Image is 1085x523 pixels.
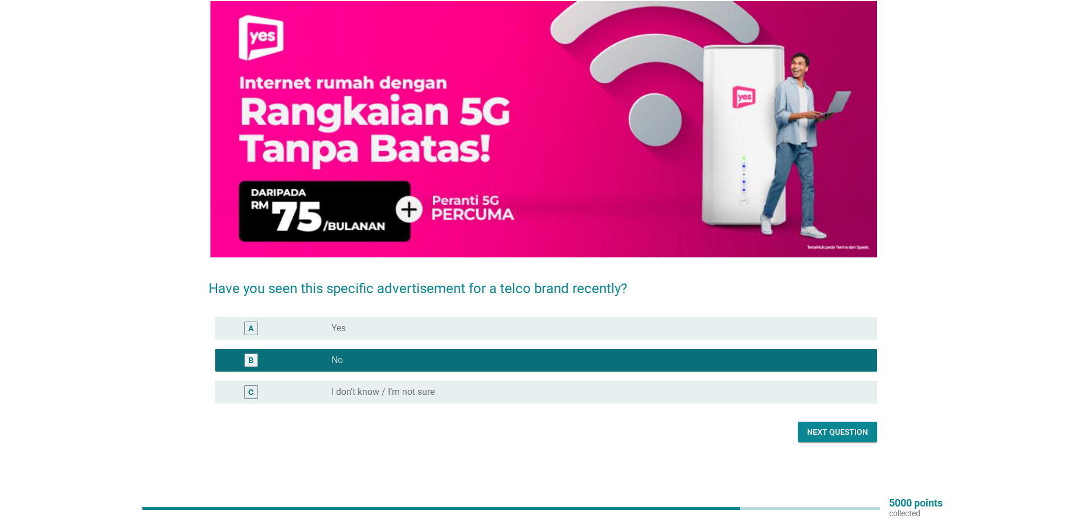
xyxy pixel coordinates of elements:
p: collected [889,508,943,518]
div: B [248,355,253,366]
div: A [248,323,253,335]
label: Yes [331,323,346,334]
p: 5000 points [889,498,943,508]
div: Next question [807,426,868,438]
h2: Have you seen this specific advertisement for a telco brand recently? [208,267,877,299]
button: Next question [798,422,877,442]
label: I don’t know / I’m not sure [331,386,435,398]
label: No [331,355,343,366]
div: C [248,386,253,398]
